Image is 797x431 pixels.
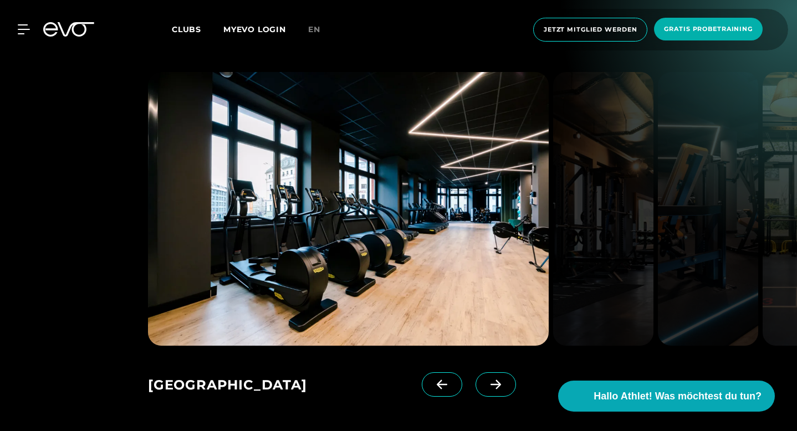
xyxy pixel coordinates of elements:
button: Hallo Athlet! Was möchtest du tun? [558,381,775,412]
img: evofitness [148,72,549,346]
img: evofitness [553,72,653,346]
span: Gratis Probetraining [664,24,753,34]
img: evofitness [658,72,758,346]
span: Jetzt Mitglied werden [544,25,637,34]
span: Clubs [172,24,201,34]
a: Gratis Probetraining [651,18,766,42]
a: Jetzt Mitglied werden [530,18,651,42]
a: Clubs [172,24,223,34]
span: Hallo Athlet! Was möchtest du tun? [594,389,762,404]
a: en [308,23,334,36]
a: MYEVO LOGIN [223,24,286,34]
span: en [308,24,320,34]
